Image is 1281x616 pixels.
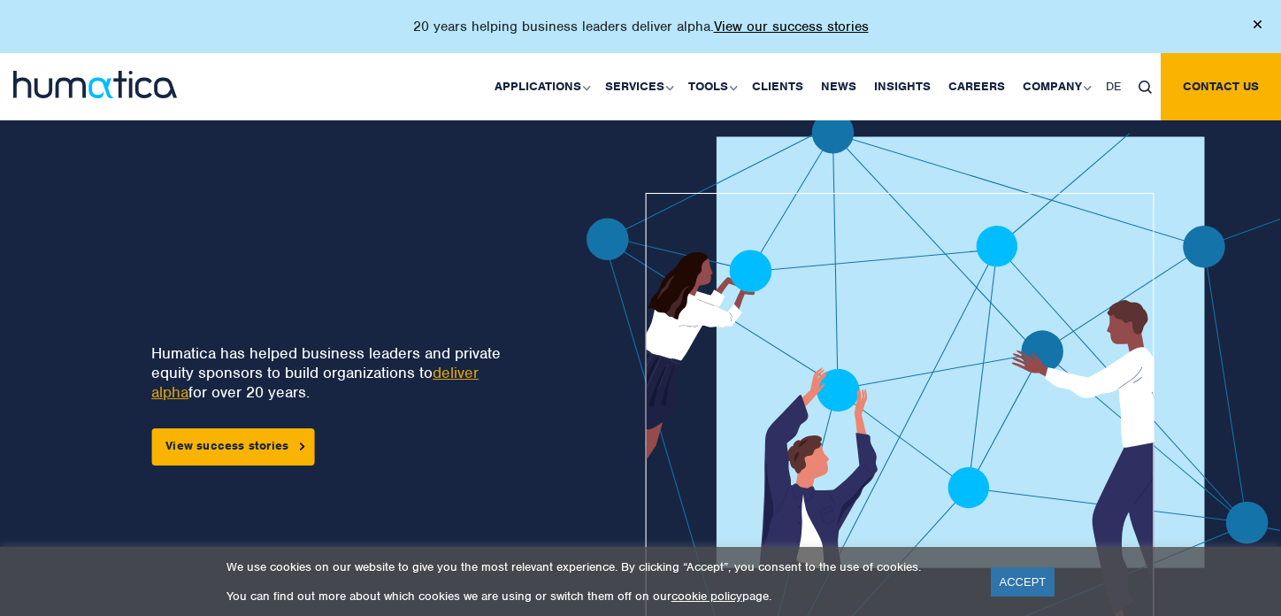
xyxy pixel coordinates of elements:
[226,559,969,574] p: We use cookies on our website to give you the most relevant experience. By clicking “Accept”, you...
[1014,53,1097,120] a: Company
[151,428,314,466] a: View success stories
[743,53,812,120] a: Clients
[1139,81,1152,94] img: search_icon
[714,18,869,35] a: View our success stories
[151,343,526,402] p: Humatica has helped business leaders and private equity sponsors to build organizations to for ov...
[1106,79,1121,94] span: DE
[991,567,1055,597] a: ACCEPT
[671,589,742,604] a: cookie policy
[299,443,304,450] img: arrowicon
[596,53,679,120] a: Services
[151,363,479,402] a: deliver alpha
[413,18,869,35] p: 20 years helping business leaders deliver alpha.
[1097,53,1130,120] a: DE
[486,53,596,120] a: Applications
[812,53,865,120] a: News
[1161,53,1281,120] a: Contact us
[226,589,969,604] p: You can find out more about which cookies we are using or switch them off on our page.
[940,53,1014,120] a: Careers
[679,53,743,120] a: Tools
[865,53,940,120] a: Insights
[13,71,177,98] img: logo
